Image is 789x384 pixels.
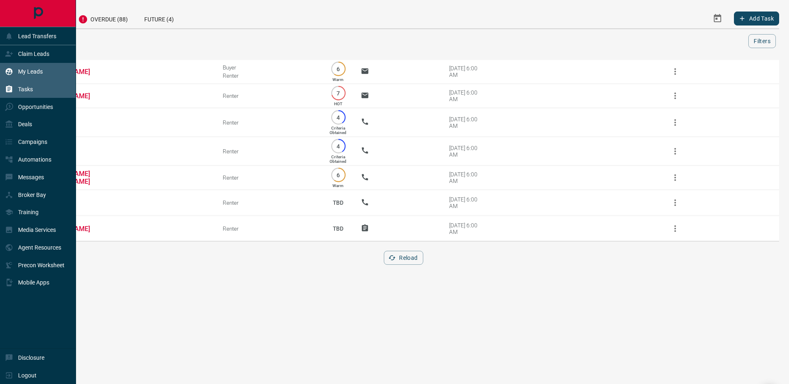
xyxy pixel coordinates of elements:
[136,8,182,28] div: Future (4)
[734,12,779,25] button: Add Task
[449,145,484,158] div: [DATE] 6:00 AM
[330,155,346,164] p: Criteria Obtained
[332,183,344,188] p: Warm
[70,8,136,28] div: Overdue (88)
[335,172,341,178] p: 6
[223,225,316,232] div: Renter
[223,148,316,155] div: Renter
[384,251,423,265] button: Reload
[223,119,316,126] div: Renter
[335,90,341,96] p: 7
[449,171,484,184] div: [DATE] 6:00 AM
[449,116,484,129] div: [DATE] 6:00 AM
[334,102,342,106] p: HOT
[328,192,348,214] p: TBD
[748,34,776,48] button: Filters
[335,114,341,120] p: 4
[330,126,346,135] p: Criteria Obtained
[223,72,316,79] div: Renter
[708,9,727,28] button: Select Date Range
[332,77,344,82] p: Warm
[449,89,484,102] div: [DATE] 6:00 AM
[449,196,484,209] div: [DATE] 6:00 AM
[223,174,316,181] div: Renter
[335,66,341,72] p: 6
[449,65,484,78] div: [DATE] 6:00 AM
[335,143,341,149] p: 4
[223,199,316,206] div: Renter
[328,217,348,240] p: TBD
[223,64,316,71] div: Buyer
[223,93,316,99] div: Renter
[449,222,484,235] div: [DATE] 6:00 AM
